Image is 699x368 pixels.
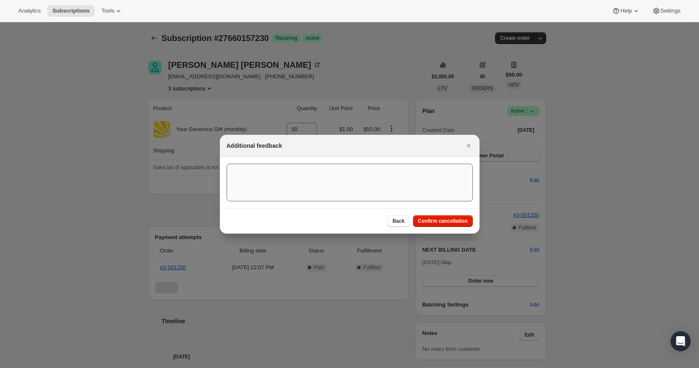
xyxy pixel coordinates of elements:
h2: Additional feedback [227,142,282,150]
button: Analytics [13,5,46,17]
span: Help [620,8,632,14]
button: Close [463,140,475,152]
span: Tools [101,8,114,14]
button: Confirm cancellation [413,215,473,227]
span: Subscriptions [52,8,90,14]
span: Confirm cancellation [418,218,468,224]
button: Back [387,215,410,227]
div: Open Intercom Messenger [671,331,691,351]
button: Help [607,5,645,17]
span: Back [392,218,405,224]
button: Tools [96,5,128,17]
span: Settings [660,8,681,14]
button: Settings [647,5,686,17]
button: Subscriptions [47,5,95,17]
span: Analytics [18,8,41,14]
